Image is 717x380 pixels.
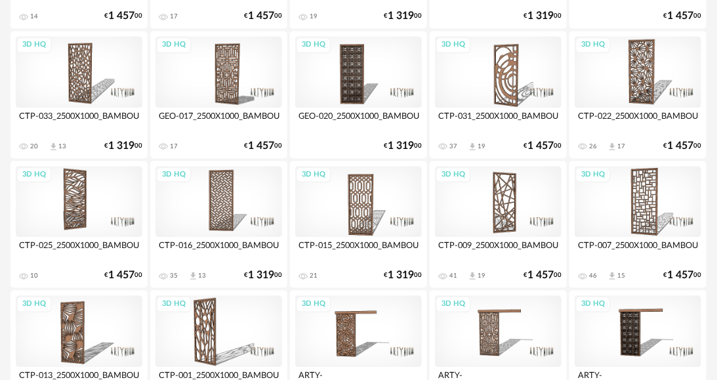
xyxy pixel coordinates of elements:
[296,37,331,53] div: 3D HQ
[244,142,282,150] div: € 00
[10,31,148,158] a: 3D HQ CTP-033_2500X1000_BAMBOU 20 Download icon 13 €1 31900
[449,272,457,280] div: 41
[188,271,198,281] span: Download icon
[296,296,331,312] div: 3D HQ
[436,37,471,53] div: 3D HQ
[607,271,617,281] span: Download icon
[295,237,422,263] div: CTP-015_2500X1000_BAMBOU
[667,142,693,150] span: 1 457
[388,271,414,280] span: 1 319
[290,31,427,158] a: 3D HQ GEO-020_2500X1000_BAMBOU €1 31900
[108,142,134,150] span: 1 319
[449,142,457,150] div: 37
[430,31,567,158] a: 3D HQ CTP-031_2500X1000_BAMBOU 37 Download icon 19 €1 45700
[523,142,562,150] div: € 00
[667,12,693,20] span: 1 457
[156,37,192,53] div: 3D HQ
[523,271,562,280] div: € 00
[663,271,701,280] div: € 00
[589,272,597,280] div: 46
[436,167,471,183] div: 3D HQ
[16,296,52,312] div: 3D HQ
[30,272,38,280] div: 10
[108,271,134,280] span: 1 457
[248,142,274,150] span: 1 457
[108,12,134,20] span: 1 457
[16,237,142,263] div: CTP-025_2500X1000_BAMBOU
[468,142,478,152] span: Download icon
[198,272,206,280] div: 13
[156,167,192,183] div: 3D HQ
[527,12,554,20] span: 1 319
[296,167,331,183] div: 3D HQ
[663,142,701,150] div: € 00
[435,237,562,263] div: CTP-009_2500X1000_BAMBOU
[58,142,66,150] div: 13
[150,161,287,288] a: 3D HQ CTP-016_2500X1000_BAMBOU 35 Download icon 13 €1 31900
[575,108,701,134] div: CTP-022_2500X1000_BAMBOU
[478,272,485,280] div: 19
[478,142,485,150] div: 19
[607,142,617,152] span: Download icon
[170,12,178,20] div: 17
[49,142,58,152] span: Download icon
[10,161,148,288] a: 3D HQ CTP-025_2500X1000_BAMBOU 10 €1 45700
[384,12,422,20] div: € 00
[527,142,554,150] span: 1 457
[170,142,178,150] div: 17
[150,31,287,158] a: 3D HQ GEO-017_2500X1000_BAMBOU 17 €1 45700
[16,37,52,53] div: 3D HQ
[617,272,625,280] div: 15
[388,12,414,20] span: 1 319
[16,108,142,134] div: CTP-033_2500X1000_BAMBOU
[248,12,274,20] span: 1 457
[104,271,142,280] div: € 00
[527,271,554,280] span: 1 457
[663,12,701,20] div: € 00
[575,296,611,312] div: 3D HQ
[155,237,282,263] div: CTP-016_2500X1000_BAMBOU
[617,142,625,150] div: 17
[468,271,478,281] span: Download icon
[170,272,178,280] div: 35
[244,271,282,280] div: € 00
[523,12,562,20] div: € 00
[248,271,274,280] span: 1 319
[156,296,192,312] div: 3D HQ
[384,271,422,280] div: € 00
[16,167,52,183] div: 3D HQ
[295,108,422,134] div: GEO-020_2500X1000_BAMBOU
[569,31,707,158] a: 3D HQ CTP-022_2500X1000_BAMBOU 26 Download icon 17 €1 45700
[388,142,414,150] span: 1 319
[384,142,422,150] div: € 00
[310,12,318,20] div: 19
[310,272,318,280] div: 21
[435,108,562,134] div: CTP-031_2500X1000_BAMBOU
[569,161,707,288] a: 3D HQ CTP-007_2500X1000_BAMBOU 46 Download icon 15 €1 45700
[667,271,693,280] span: 1 457
[575,237,701,263] div: CTP-007_2500X1000_BAMBOU
[104,12,142,20] div: € 00
[244,12,282,20] div: € 00
[30,142,38,150] div: 20
[430,161,567,288] a: 3D HQ CTP-009_2500X1000_BAMBOU 41 Download icon 19 €1 45700
[155,108,282,134] div: GEO-017_2500X1000_BAMBOU
[30,12,38,20] div: 14
[575,167,611,183] div: 3D HQ
[575,37,611,53] div: 3D HQ
[290,161,427,288] a: 3D HQ CTP-015_2500X1000_BAMBOU 21 €1 31900
[104,142,142,150] div: € 00
[589,142,597,150] div: 26
[436,296,471,312] div: 3D HQ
